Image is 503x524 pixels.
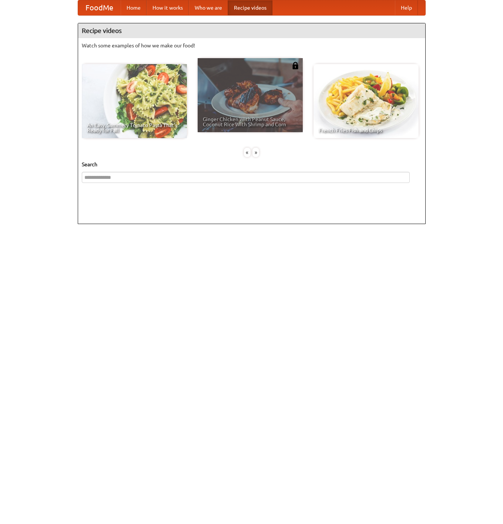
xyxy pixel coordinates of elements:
a: Home [121,0,147,15]
a: How it works [147,0,189,15]
a: French Fries Fish and Chips [313,64,419,138]
span: An Easy, Summery Tomato Pasta That's Ready for Fall [87,123,182,133]
a: An Easy, Summery Tomato Pasta That's Ready for Fall [82,64,187,138]
a: Recipe videos [228,0,272,15]
span: French Fries Fish and Chips [319,128,413,133]
a: FoodMe [78,0,121,15]
h4: Recipe videos [78,23,425,38]
div: « [244,148,251,157]
a: Who we are [189,0,228,15]
h5: Search [82,161,422,168]
a: Help [395,0,418,15]
div: » [252,148,259,157]
img: 483408.png [292,62,299,69]
p: Watch some examples of how we make our food! [82,42,422,49]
